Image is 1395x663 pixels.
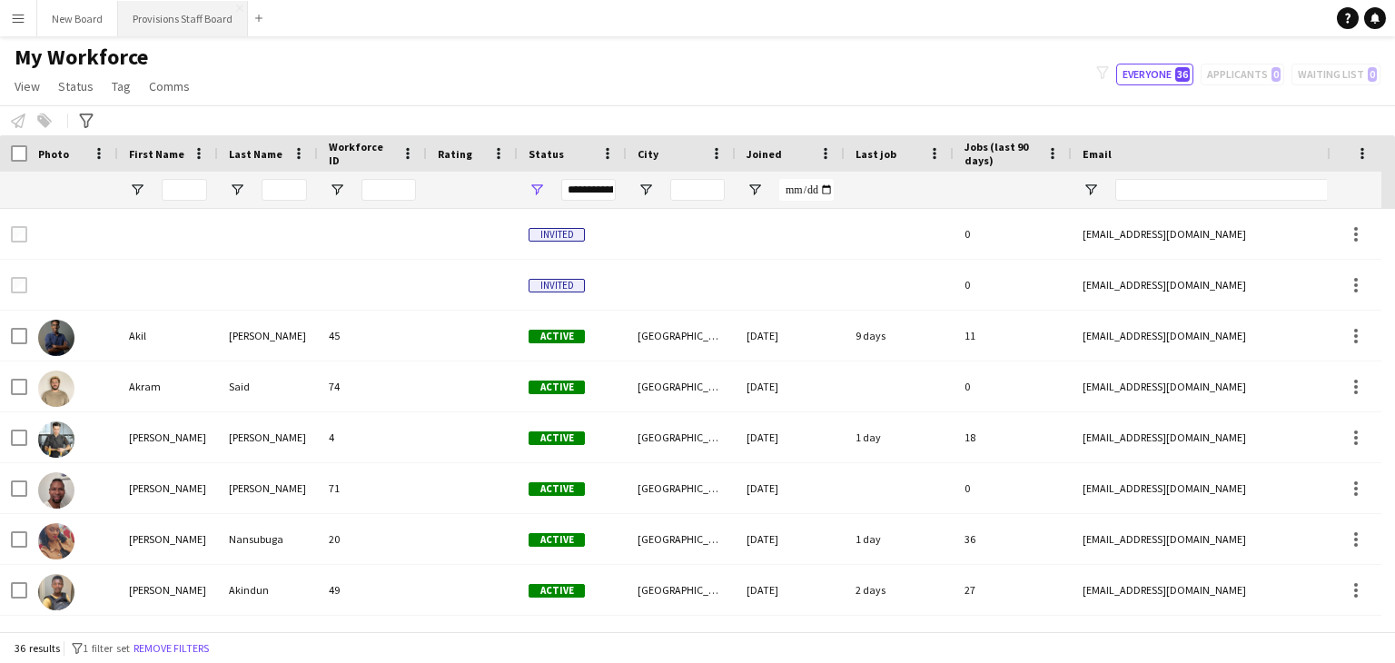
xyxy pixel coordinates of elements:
span: Active [529,584,585,598]
img: Alec Kerr [38,421,74,458]
span: Active [529,431,585,445]
div: 27 [954,565,1072,615]
a: Comms [142,74,197,98]
button: Provisions Staff Board [118,1,248,36]
div: [GEOGRAPHIC_DATA] [627,361,736,411]
div: [DATE] [736,463,845,513]
div: [PERSON_NAME] [218,463,318,513]
div: [PERSON_NAME] [218,311,318,361]
div: 1 day [845,412,954,462]
button: Open Filter Menu [329,182,345,198]
div: 1 day [845,514,954,564]
div: 71 [318,463,427,513]
div: 49 [318,565,427,615]
div: [PERSON_NAME] [118,565,218,615]
img: Daniel Akindun [38,574,74,610]
img: Andres Pena [38,472,74,509]
div: 9 days [845,311,954,361]
div: [GEOGRAPHIC_DATA] [627,311,736,361]
span: First Name [129,147,184,161]
span: Status [58,78,94,94]
div: 20 [318,514,427,564]
div: [GEOGRAPHIC_DATA] [627,514,736,564]
button: Open Filter Menu [129,182,145,198]
input: First Name Filter Input [162,179,207,201]
div: 2 days [845,565,954,615]
div: 11 [954,311,1072,361]
span: Active [529,381,585,394]
span: Invited [529,279,585,292]
input: City Filter Input [670,179,725,201]
div: [GEOGRAPHIC_DATA] [627,565,736,615]
img: Akil Walton [38,320,74,356]
div: 0 [954,361,1072,411]
input: Row Selection is disabled for this row (unchecked) [11,226,27,242]
div: Akil [118,311,218,361]
div: 0 [954,463,1072,513]
div: 36 [954,514,1072,564]
div: 18 [954,412,1072,462]
span: View [15,78,40,94]
button: Open Filter Menu [638,182,654,198]
div: [DATE] [736,361,845,411]
div: Said [218,361,318,411]
div: [PERSON_NAME] [118,412,218,462]
button: New Board [37,1,118,36]
div: 0 [954,209,1072,259]
span: Last job [856,147,896,161]
button: Open Filter Menu [529,182,545,198]
app-action-btn: Advanced filters [75,110,97,132]
div: Akindun [218,565,318,615]
div: 4 [318,412,427,462]
div: Nansubuga [218,514,318,564]
span: Active [529,482,585,496]
div: [PERSON_NAME] [218,412,318,462]
span: Photo [38,147,69,161]
button: Remove filters [130,638,213,658]
span: 36 [1175,67,1190,82]
span: My Workforce [15,44,148,71]
a: View [7,74,47,98]
button: Open Filter Menu [1083,182,1099,198]
button: Everyone36 [1116,64,1193,85]
span: City [638,147,658,161]
div: 74 [318,361,427,411]
div: [GEOGRAPHIC_DATA] [627,463,736,513]
img: Caroline Nansubuga [38,523,74,559]
span: Workforce ID [329,140,394,167]
div: [DATE] [736,412,845,462]
span: Jobs (last 90 days) [965,140,1039,167]
div: [DATE] [736,565,845,615]
input: Workforce ID Filter Input [361,179,416,201]
div: [PERSON_NAME] [118,463,218,513]
span: Tag [112,78,131,94]
button: Open Filter Menu [229,182,245,198]
div: 0 [954,260,1072,310]
span: Last Name [229,147,282,161]
button: Open Filter Menu [747,182,763,198]
span: Invited [529,228,585,242]
span: Active [529,533,585,547]
span: Comms [149,78,190,94]
img: Akram Said [38,371,74,407]
input: Row Selection is disabled for this row (unchecked) [11,277,27,293]
div: [DATE] [736,514,845,564]
div: Akram [118,361,218,411]
span: Active [529,330,585,343]
div: [DATE] [736,311,845,361]
a: Tag [104,74,138,98]
span: Email [1083,147,1112,161]
div: [GEOGRAPHIC_DATA] [627,412,736,462]
div: 45 [318,311,427,361]
span: Joined [747,147,782,161]
a: Status [51,74,101,98]
span: Rating [438,147,472,161]
input: Last Name Filter Input [262,179,307,201]
span: Status [529,147,564,161]
div: [PERSON_NAME] [118,514,218,564]
input: Joined Filter Input [779,179,834,201]
span: 1 filter set [83,641,130,655]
